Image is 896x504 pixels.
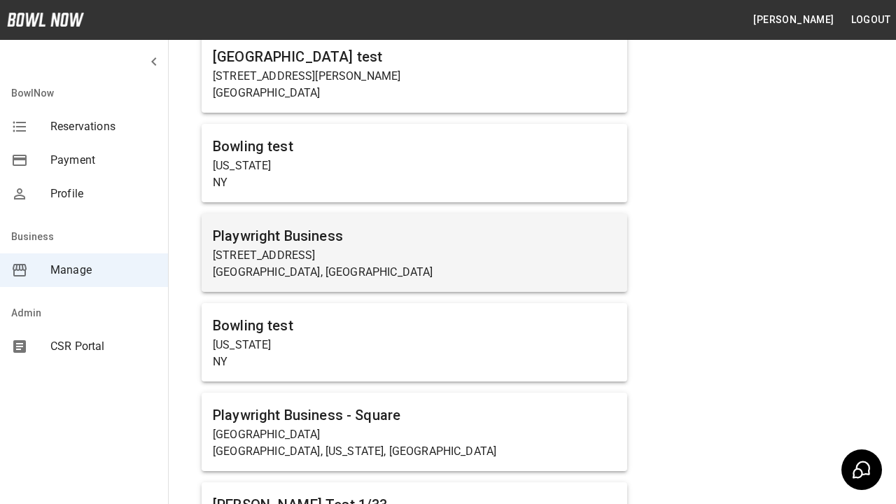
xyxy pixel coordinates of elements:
h6: Playwright Business [213,225,616,247]
span: Manage [50,262,157,279]
h6: Playwright Business - Square [213,404,616,426]
p: [US_STATE] [213,157,616,174]
p: [STREET_ADDRESS][PERSON_NAME] [213,68,616,85]
span: CSR Portal [50,338,157,355]
p: [US_STATE] [213,337,616,353]
p: [GEOGRAPHIC_DATA] [213,85,616,101]
img: logo [7,13,84,27]
button: [PERSON_NAME] [748,7,839,33]
p: [GEOGRAPHIC_DATA] [213,426,616,443]
h6: Bowling test [213,314,616,337]
h6: [GEOGRAPHIC_DATA] test [213,45,616,68]
p: NY [213,174,616,191]
p: NY [213,353,616,370]
span: Payment [50,152,157,169]
button: Logout [846,7,896,33]
p: [GEOGRAPHIC_DATA], [US_STATE], [GEOGRAPHIC_DATA] [213,443,616,460]
p: [GEOGRAPHIC_DATA], [GEOGRAPHIC_DATA] [213,264,616,281]
p: [STREET_ADDRESS] [213,247,616,264]
h6: Bowling test [213,135,616,157]
span: Reservations [50,118,157,135]
span: Profile [50,185,157,202]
